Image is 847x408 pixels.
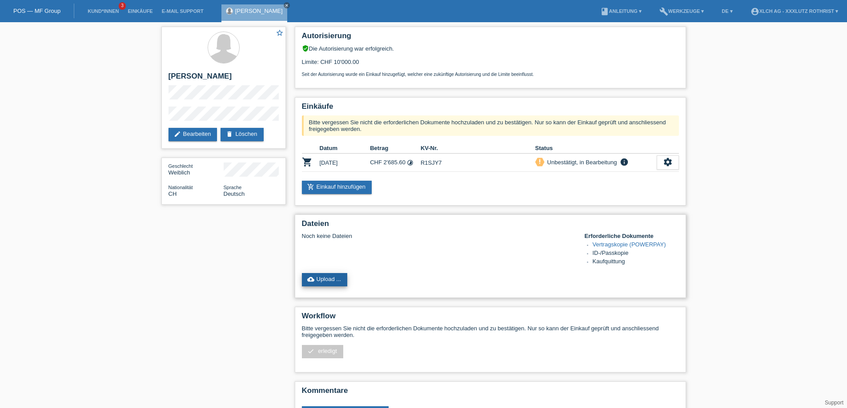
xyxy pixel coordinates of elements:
[302,32,679,45] h2: Autorisierung
[593,258,679,266] li: Kaufquittung
[302,312,679,325] h2: Workflow
[235,8,283,14] a: [PERSON_NAME]
[318,348,337,354] span: erledigt
[302,386,679,400] h2: Kommentare
[596,8,646,14] a: bookAnleitung ▾
[169,190,177,197] span: Schweiz
[655,8,709,14] a: buildWerkzeuge ▾
[83,8,123,14] a: Kund*innen
[119,2,126,10] span: 3
[421,143,535,154] th: KV-Nr.
[285,3,289,8] i: close
[593,241,666,248] a: Vertragskopie (POWERPAY)
[169,128,217,141] a: editBearbeiten
[302,115,679,136] div: Bitte vergessen Sie nicht die erforderlichen Dokumente hochzuladen und zu bestätigen. Nur so kann...
[302,273,348,286] a: cloud_uploadUpload ...
[302,219,679,233] h2: Dateien
[370,154,421,172] td: CHF 2'685.60
[717,8,737,14] a: DE ▾
[307,183,314,190] i: add_shopping_cart
[537,158,543,165] i: priority_high
[619,158,630,166] i: info
[370,143,421,154] th: Betrag
[825,400,843,406] a: Support
[600,7,609,16] i: book
[751,7,759,16] i: account_circle
[302,102,679,115] h2: Einkäufe
[302,45,309,52] i: verified_user
[407,159,413,166] i: Fixe Raten - Zinsübernahme durch Kunde (24 Raten)
[169,72,279,85] h2: [PERSON_NAME]
[302,52,679,77] div: Limite: CHF 10'000.00
[307,276,314,283] i: cloud_upload
[663,157,673,167] i: settings
[302,157,313,167] i: POSP00027186
[13,8,60,14] a: POS — MF Group
[123,8,157,14] a: Einkäufe
[226,131,233,138] i: delete
[276,29,284,38] a: star_border
[302,325,679,338] p: Bitte vergessen Sie nicht die erforderlichen Dokumente hochzuladen und zu bestätigen. Nur so kann...
[302,345,343,358] a: check erledigt
[535,143,657,154] th: Status
[585,233,679,239] h4: Erforderliche Dokumente
[169,162,224,176] div: Weiblich
[302,72,679,77] p: Seit der Autorisierung wurde ein Einkauf hinzugefügt, welcher eine zukünftige Autorisierung und d...
[221,128,263,141] a: deleteLöschen
[276,29,284,37] i: star_border
[169,185,193,190] span: Nationalität
[302,181,372,194] a: add_shopping_cartEinkauf hinzufügen
[174,131,181,138] i: edit
[224,190,245,197] span: Deutsch
[302,233,574,239] div: Noch keine Dateien
[302,45,679,52] div: Die Autorisierung war erfolgreich.
[659,7,668,16] i: build
[284,2,290,8] a: close
[307,348,314,355] i: check
[169,163,193,169] span: Geschlecht
[320,154,370,172] td: [DATE]
[421,154,535,172] td: R1SJY7
[593,250,679,258] li: ID-/Passkopie
[320,143,370,154] th: Datum
[157,8,208,14] a: E-Mail Support
[224,185,242,190] span: Sprache
[545,158,617,167] div: Unbestätigt, in Bearbeitung
[746,8,843,14] a: account_circleXLCH AG - XXXLutz Rothrist ▾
